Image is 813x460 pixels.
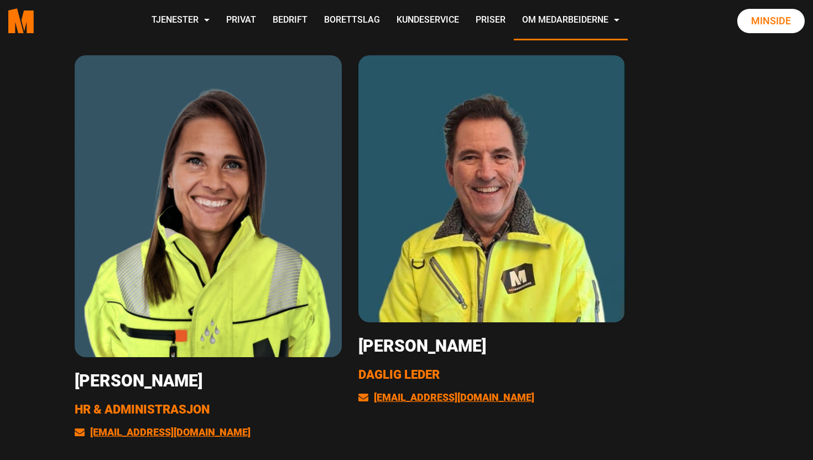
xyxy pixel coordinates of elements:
a: [EMAIL_ADDRESS][DOMAIN_NAME] [75,426,251,438]
img: Eileen bilder [75,55,342,357]
h3: [PERSON_NAME] [358,336,626,356]
a: Kundeservice [388,1,467,40]
a: Privat [218,1,264,40]
span: HR & Administrasjon [75,402,210,416]
a: Priser [467,1,514,40]
a: Minside [737,9,805,33]
img: HANS SALOMONSEN [358,55,626,322]
a: Om Medarbeiderne [514,1,628,40]
h3: [PERSON_NAME] [75,371,342,391]
a: Borettslag [316,1,388,40]
a: [EMAIL_ADDRESS][DOMAIN_NAME] [358,391,534,403]
a: Tjenester [143,1,218,40]
a: Bedrift [264,1,316,40]
span: Daglig leder [358,368,440,381]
